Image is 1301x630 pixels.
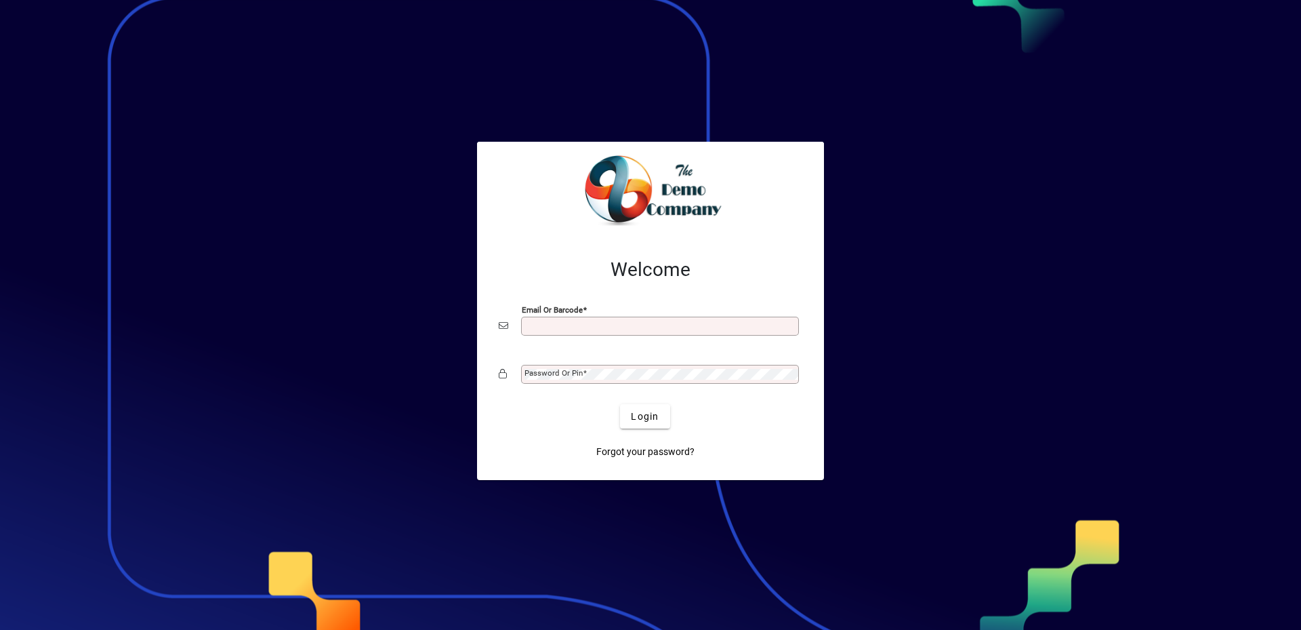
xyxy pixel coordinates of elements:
button: Login [620,404,669,429]
mat-label: Email or Barcode [522,305,583,315]
span: Login [631,410,659,424]
a: Forgot your password? [591,439,700,464]
span: Forgot your password? [596,445,695,459]
h2: Welcome [499,258,802,281]
mat-label: Password or Pin [524,368,583,378]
